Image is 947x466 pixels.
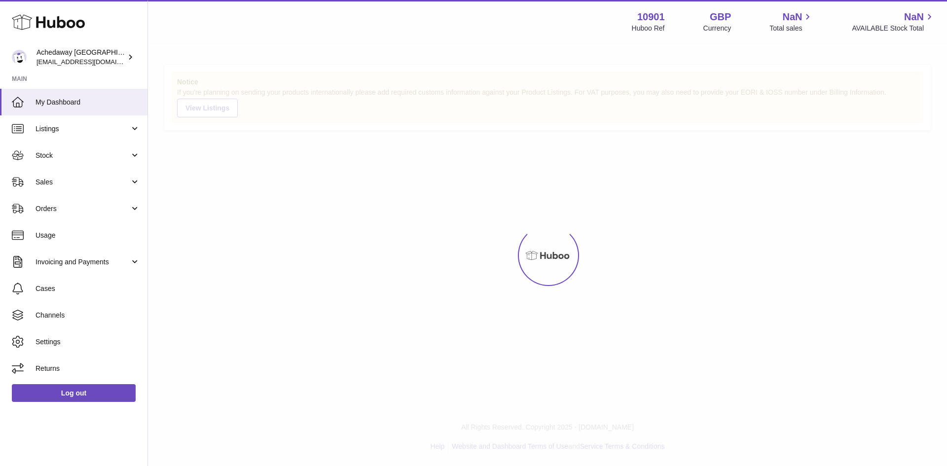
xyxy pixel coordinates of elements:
[36,48,125,67] div: Achedaway [GEOGRAPHIC_DATA]
[36,151,130,160] span: Stock
[36,364,140,373] span: Returns
[852,24,935,33] span: AVAILABLE Stock Total
[36,204,130,214] span: Orders
[36,98,140,107] span: My Dashboard
[36,257,130,267] span: Invoicing and Payments
[769,24,813,33] span: Total sales
[36,337,140,347] span: Settings
[782,10,802,24] span: NaN
[703,24,731,33] div: Currency
[12,384,136,402] a: Log out
[36,231,140,240] span: Usage
[36,178,130,187] span: Sales
[12,50,27,65] img: admin@newpb.co.uk
[632,24,665,33] div: Huboo Ref
[904,10,924,24] span: NaN
[637,10,665,24] strong: 10901
[769,10,813,33] a: NaN Total sales
[36,284,140,293] span: Cases
[852,10,935,33] a: NaN AVAILABLE Stock Total
[710,10,731,24] strong: GBP
[36,311,140,320] span: Channels
[36,124,130,134] span: Listings
[36,58,145,66] span: [EMAIL_ADDRESS][DOMAIN_NAME]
